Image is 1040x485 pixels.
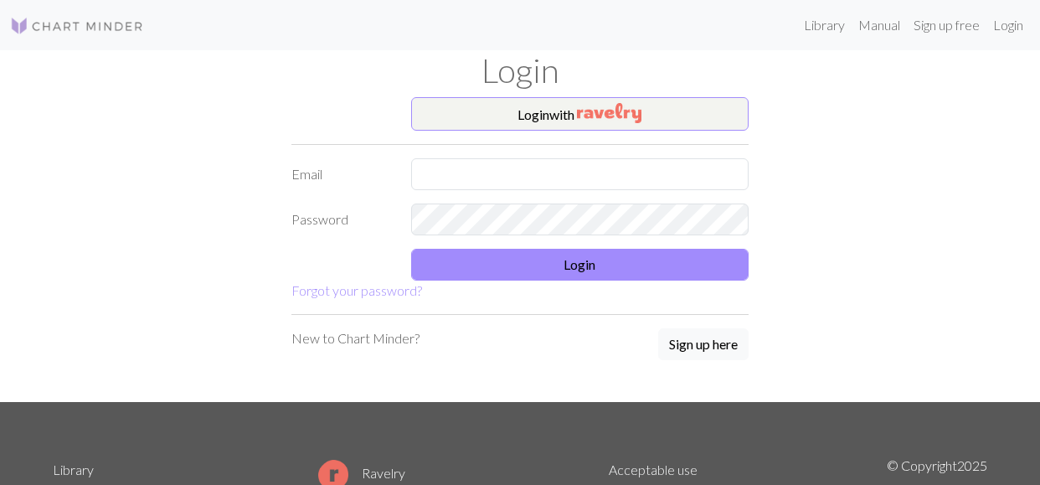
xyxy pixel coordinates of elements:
[291,282,422,298] a: Forgot your password?
[658,328,749,362] a: Sign up here
[53,462,94,477] a: Library
[281,204,401,235] label: Password
[852,8,907,42] a: Manual
[797,8,852,42] a: Library
[907,8,986,42] a: Sign up free
[10,16,144,36] img: Logo
[986,8,1030,42] a: Login
[291,328,420,348] p: New to Chart Minder?
[411,249,749,281] button: Login
[411,97,749,131] button: Loginwith
[281,158,401,190] label: Email
[318,465,405,481] a: Ravelry
[609,462,698,477] a: Acceptable use
[577,103,641,123] img: Ravelry
[43,50,997,90] h1: Login
[658,328,749,360] button: Sign up here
